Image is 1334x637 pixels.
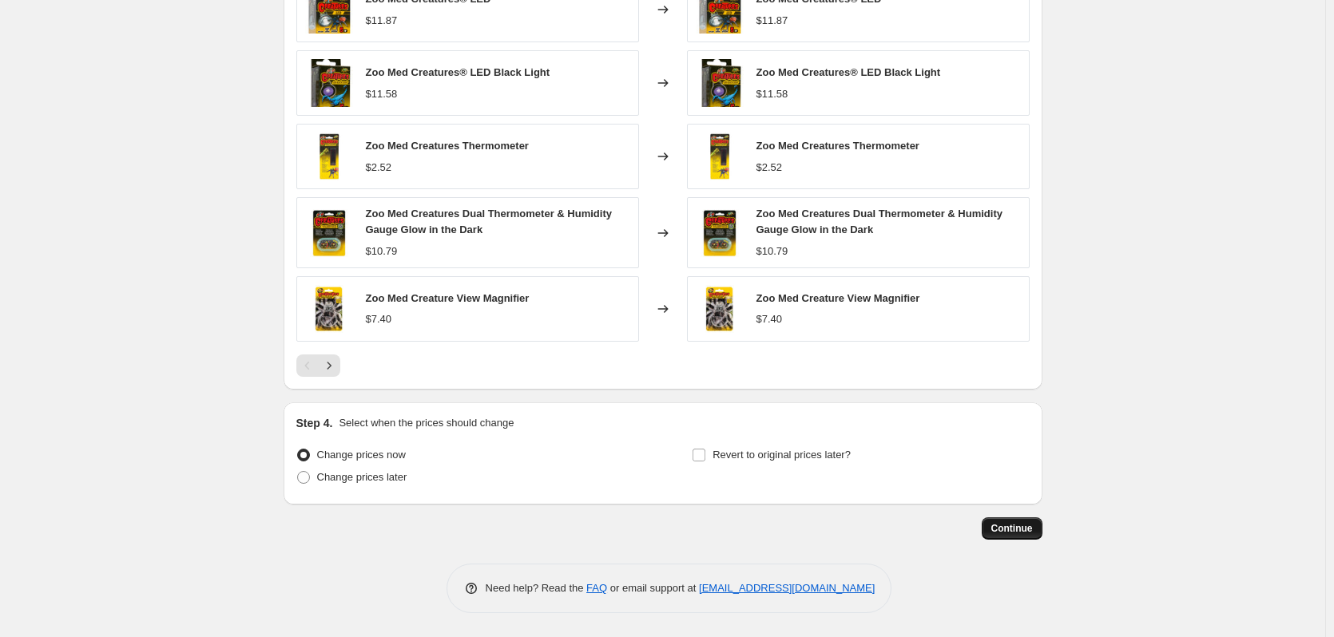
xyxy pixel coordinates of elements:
img: Zoo-Med-Creatures-Thermometer-ZooMed-1_80x.jpg [305,133,353,180]
div: $11.87 [366,13,398,29]
span: Zoo Med Creatures Thermometer [756,140,919,152]
h2: Step 4. [296,415,333,431]
div: $10.79 [366,243,398,259]
a: FAQ [586,582,607,594]
nav: Pagination [296,354,340,377]
div: $2.52 [756,160,783,176]
div: $7.40 [366,311,392,327]
p: Select when the prices should change [339,415,514,431]
img: Zoo-Med-Creatures-Thermometer-ZooMed-1_80x.jpg [696,133,744,180]
div: $11.87 [756,13,788,29]
img: Zoo-Med-Creature-View-Magnifier-ZooMed-1_80x.jpg [696,285,744,333]
span: Need help? Read the [486,582,587,594]
img: CT-BL-Blk_Lig097612008067_80x.jpg [305,59,353,107]
img: Zoo-Med-Creatures-Dual-Thermometer-Humidity-Gauge-0_80x.jpg [305,209,353,257]
span: Zoo Med Creatures® LED Black Light [366,66,550,78]
img: CT-BL-Blk_Lig097612008067_80x.jpg [696,59,744,107]
button: Next [318,354,340,377]
span: Continue [991,522,1033,535]
span: Change prices now [317,449,406,461]
span: Zoo Med Creatures® LED Black Light [756,66,941,78]
span: Zoo Med Creature View Magnifier [756,292,920,304]
span: Change prices later [317,471,407,483]
div: $7.40 [756,311,783,327]
button: Continue [982,517,1042,540]
div: $2.52 [366,160,392,176]
img: Zoo-Med-Creature-View-Magnifier-ZooMed-1_80x.jpg [305,285,353,333]
div: $11.58 [366,86,398,102]
span: Zoo Med Creature View Magnifier [366,292,530,304]
span: or email support at [607,582,699,594]
span: Zoo Med Creatures Dual Thermometer & Humidity Gauge Glow in the Dark [756,208,1002,235]
span: Zoo Med Creatures Dual Thermometer & Humidity Gauge Glow in the Dark [366,208,612,235]
a: [EMAIL_ADDRESS][DOMAIN_NAME] [699,582,875,594]
span: Revert to original prices later? [713,449,851,461]
span: Zoo Med Creatures Thermometer [366,140,529,152]
div: $10.79 [756,243,788,259]
img: Zoo-Med-Creatures-Dual-Thermometer-Humidity-Gauge-0_80x.jpg [696,209,744,257]
div: $11.58 [756,86,788,102]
